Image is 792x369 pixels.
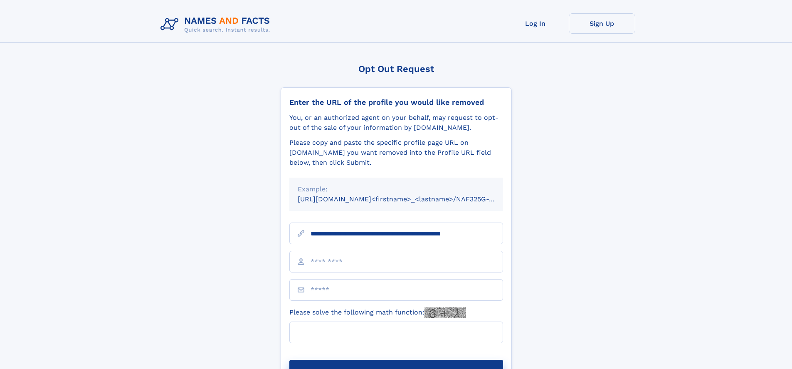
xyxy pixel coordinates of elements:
a: Log In [502,13,569,34]
img: Logo Names and Facts [157,13,277,36]
div: Enter the URL of the profile you would like removed [289,98,503,107]
div: You, or an authorized agent on your behalf, may request to opt-out of the sale of your informatio... [289,113,503,133]
label: Please solve the following math function: [289,307,466,318]
a: Sign Up [569,13,635,34]
div: Opt Out Request [281,64,512,74]
small: [URL][DOMAIN_NAME]<firstname>_<lastname>/NAF325G-xxxxxxxx [298,195,519,203]
div: Please copy and paste the specific profile page URL on [DOMAIN_NAME] you want removed into the Pr... [289,138,503,168]
div: Example: [298,184,495,194]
